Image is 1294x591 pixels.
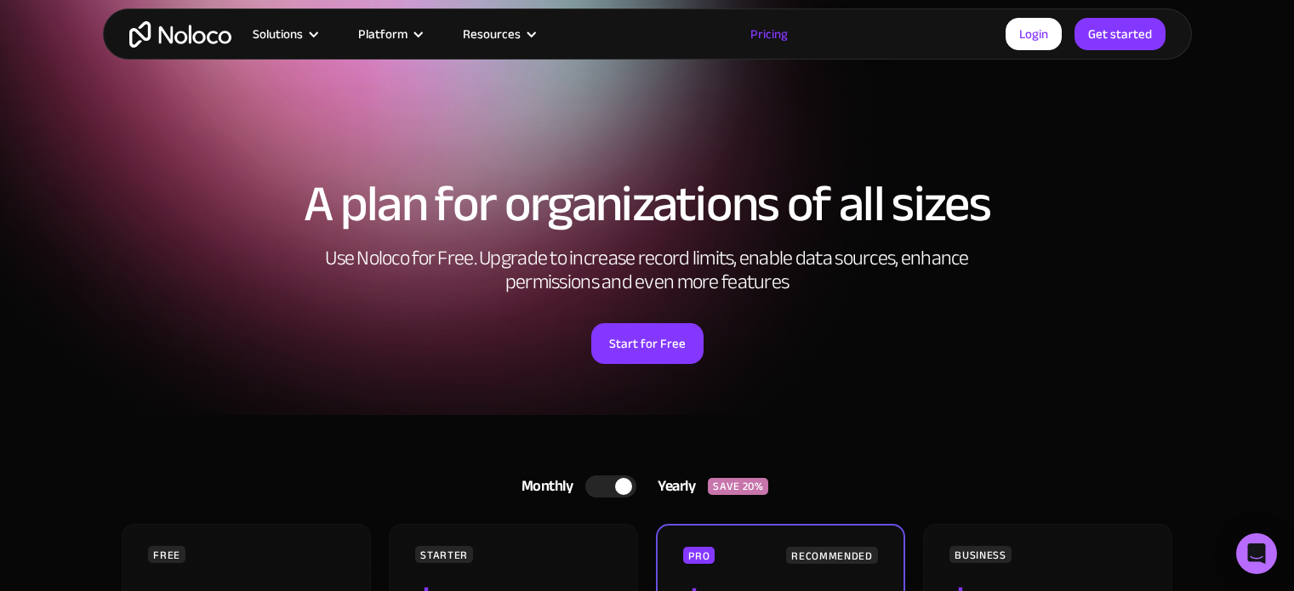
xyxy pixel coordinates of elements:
[148,546,185,563] div: FREE
[786,547,877,564] div: RECOMMENDED
[729,23,809,45] a: Pricing
[949,546,1011,563] div: BUSINESS
[708,478,768,495] div: SAVE 20%
[636,474,708,499] div: Yearly
[253,23,303,45] div: Solutions
[500,474,586,499] div: Monthly
[415,546,472,563] div: STARTER
[1006,18,1062,50] a: Login
[683,547,715,564] div: PRO
[591,323,704,364] a: Start for Free
[442,23,555,45] div: Resources
[231,23,337,45] div: Solutions
[129,21,231,48] a: home
[1075,18,1166,50] a: Get started
[463,23,521,45] div: Resources
[358,23,408,45] div: Platform
[337,23,442,45] div: Platform
[120,179,1175,230] h1: A plan for organizations of all sizes
[307,247,988,294] h2: Use Noloco for Free. Upgrade to increase record limits, enable data sources, enhance permissions ...
[1236,533,1277,574] div: Open Intercom Messenger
